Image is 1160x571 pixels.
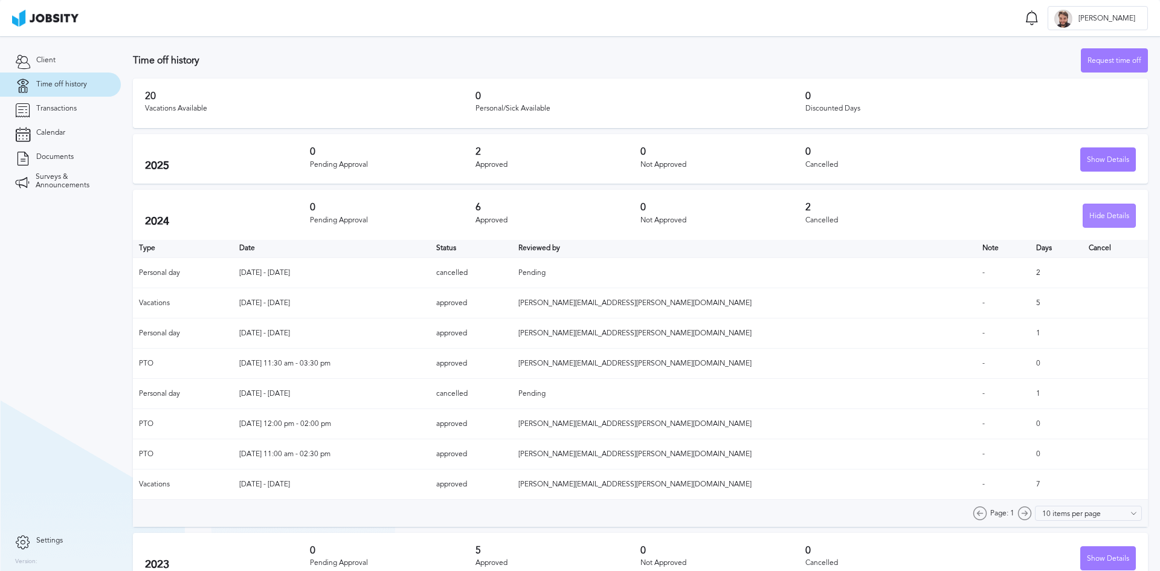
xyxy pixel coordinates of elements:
div: Pending Approval [310,216,475,225]
h3: 0 [310,545,475,556]
span: [PERSON_NAME][EMAIL_ADDRESS][PERSON_NAME][DOMAIN_NAME] [518,450,752,458]
span: [PERSON_NAME] [1072,15,1141,23]
td: [DATE] 11:00 am - 02:30 pm [233,439,430,469]
h3: 0 [310,202,475,213]
td: 0 [1030,439,1083,469]
th: Toggle SortBy [976,240,1030,258]
h3: 0 [475,91,806,102]
h3: 0 [640,202,805,213]
td: [DATE] - [DATE] [233,318,430,349]
div: Hide Details [1083,204,1135,228]
span: - [982,389,985,398]
div: Show Details [1081,547,1135,571]
button: Show Details [1080,147,1136,172]
th: Cancel [1083,240,1148,258]
h3: 2 [805,202,970,213]
span: - [982,419,985,428]
td: approved [430,288,512,318]
h3: 0 [805,91,1136,102]
td: [DATE] - [DATE] [233,258,430,288]
td: approved [430,349,512,379]
td: approved [430,409,512,439]
h2: 2025 [145,160,310,172]
td: 1 [1030,379,1083,409]
span: - [982,450,985,458]
div: Vacations Available [145,105,475,113]
td: Personal day [133,318,233,349]
span: Documents [36,153,74,161]
td: 7 [1030,469,1083,500]
h3: 5 [475,545,640,556]
div: Approved [475,559,640,567]
button: Show Details [1080,546,1136,570]
span: Transactions [36,105,77,113]
div: Pending Approval [310,559,475,567]
td: approved [430,469,512,500]
span: - [982,329,985,337]
td: cancelled [430,379,512,409]
div: Not Approved [640,216,805,225]
h3: Time off history [133,55,1081,66]
h3: 0 [640,146,805,157]
span: [PERSON_NAME][EMAIL_ADDRESS][PERSON_NAME][DOMAIN_NAME] [518,480,752,488]
td: 0 [1030,409,1083,439]
span: [PERSON_NAME][EMAIL_ADDRESS][PERSON_NAME][DOMAIN_NAME] [518,359,752,367]
div: Not Approved [640,559,805,567]
th: Toggle SortBy [430,240,512,258]
div: Approved [475,216,640,225]
h3: 2 [475,146,640,157]
h3: 20 [145,91,475,102]
td: approved [430,439,512,469]
span: Calendar [36,129,65,137]
div: Cancelled [805,559,970,567]
div: Approved [475,161,640,169]
span: [PERSON_NAME][EMAIL_ADDRESS][PERSON_NAME][DOMAIN_NAME] [518,329,752,337]
span: Client [36,56,56,65]
td: 0 [1030,349,1083,379]
td: PTO [133,409,233,439]
div: Cancelled [805,216,970,225]
div: Cancelled [805,161,970,169]
th: Toggle SortBy [233,240,430,258]
th: Toggle SortBy [512,240,976,258]
td: [DATE] - [DATE] [233,379,430,409]
h2: 2023 [145,558,310,571]
td: PTO [133,349,233,379]
td: PTO [133,439,233,469]
td: 2 [1030,258,1083,288]
th: Days [1030,240,1083,258]
button: Hide Details [1083,204,1136,228]
div: Show Details [1081,148,1135,172]
span: Pending [518,268,546,277]
h2: 2024 [145,215,310,228]
td: Personal day [133,258,233,288]
td: Vacations [133,469,233,500]
div: Request time off [1081,49,1147,73]
td: [DATE] 12:00 pm - 02:00 pm [233,409,430,439]
h3: 6 [475,202,640,213]
td: cancelled [430,258,512,288]
span: Surveys & Announcements [36,173,106,190]
td: Vacations [133,288,233,318]
button: Request time off [1081,48,1148,73]
td: [DATE] - [DATE] [233,288,430,318]
h3: 0 [805,146,970,157]
td: 1 [1030,318,1083,349]
div: Pending Approval [310,161,475,169]
td: 5 [1030,288,1083,318]
span: Pending [518,389,546,398]
span: Page: 1 [990,509,1014,518]
td: approved [430,318,512,349]
td: [DATE] 11:30 am - 03:30 pm [233,349,430,379]
span: - [982,359,985,367]
th: Type [133,240,233,258]
span: - [982,298,985,307]
span: - [982,480,985,488]
span: [PERSON_NAME][EMAIL_ADDRESS][PERSON_NAME][DOMAIN_NAME] [518,298,752,307]
div: Personal/Sick Available [475,105,806,113]
label: Version: [15,558,37,566]
td: Personal day [133,379,233,409]
img: ab4bad089aa723f57921c736e9817d99.png [12,10,79,27]
h3: 0 [640,545,805,556]
h3: 0 [310,146,475,157]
